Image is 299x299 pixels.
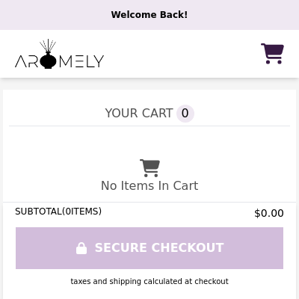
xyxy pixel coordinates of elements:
[254,206,284,221] span: $0.00
[101,177,198,195] p: No Items In Cart
[9,9,290,21] p: Welcome Back!
[176,105,194,123] span: 0
[62,206,102,217] span: ( 0 ITEMS)
[15,276,284,287] div: taxes and shipping calculated at checkout
[105,105,173,123] span: YOUR CART
[15,206,62,217] span: SUBTOTAL
[15,39,104,69] img: Brand Logo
